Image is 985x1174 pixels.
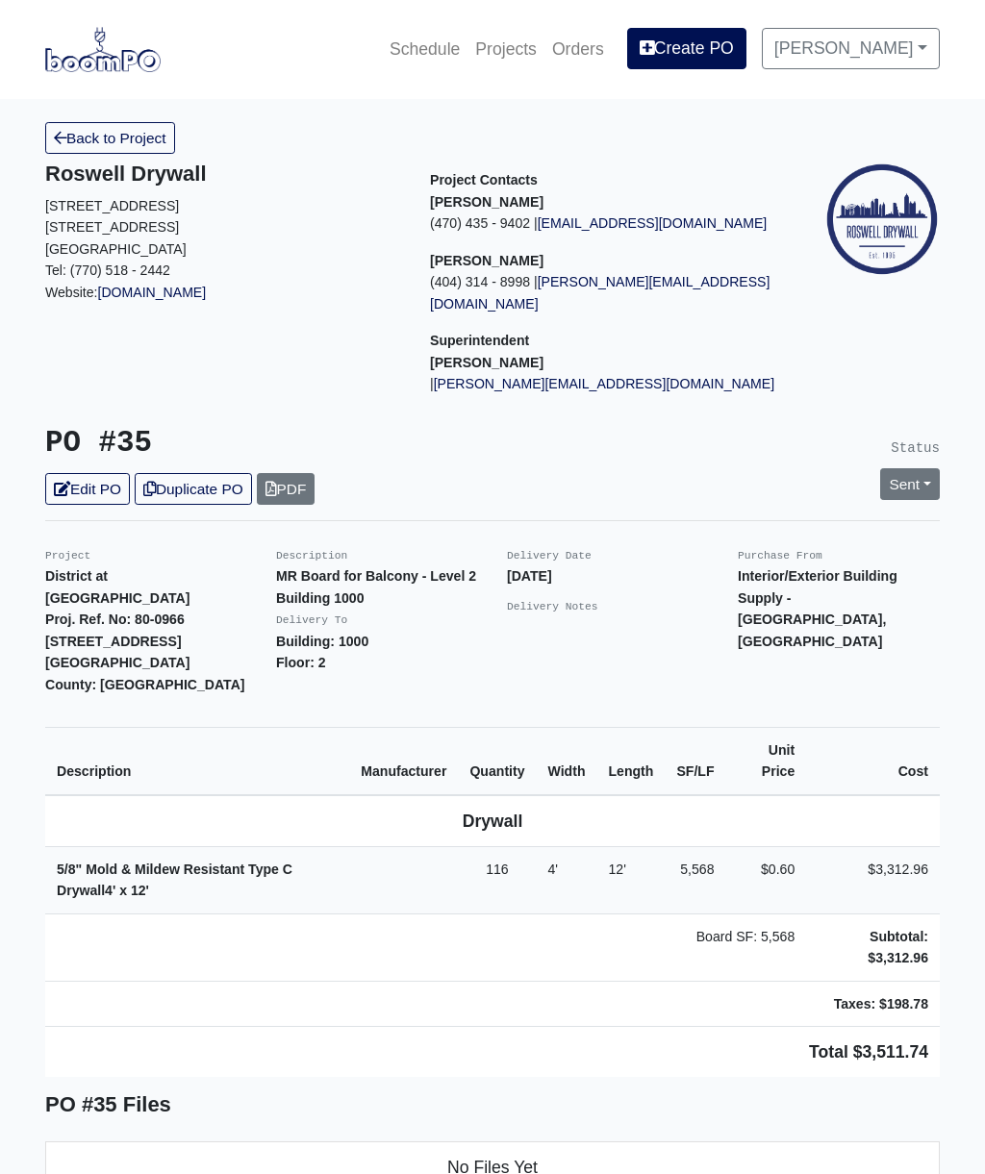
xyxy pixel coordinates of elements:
[276,568,476,606] strong: MR Board for Balcony - Level 2 Building 1000
[430,271,786,314] p: (404) 314 - 8998 |
[507,550,592,562] small: Delivery Date
[430,212,786,235] p: (470) 435 - 9402 |
[276,614,347,626] small: Delivery To
[608,862,625,877] span: 12'
[544,28,612,70] a: Orders
[507,568,552,584] strong: [DATE]
[45,1092,940,1117] h5: PO #35 Files
[45,216,401,238] p: [STREET_ADDRESS]
[538,215,768,231] a: [EMAIL_ADDRESS][DOMAIN_NAME]
[45,195,401,217] p: [STREET_ADDRESS]
[458,727,536,795] th: Quantity
[596,727,665,795] th: Length
[726,727,807,795] th: Unit Price
[98,285,207,300] a: [DOMAIN_NAME]
[382,28,467,70] a: Schedule
[45,238,401,261] p: [GEOGRAPHIC_DATA]
[537,727,597,795] th: Width
[430,172,538,187] span: Project Contacts
[665,727,725,795] th: SF/LF
[276,655,326,670] strong: Floor: 2
[131,883,149,898] span: 12'
[726,846,807,913] td: $0.60
[467,28,544,70] a: Projects
[738,565,940,652] p: Interior/Exterior Building Supply - [GEOGRAPHIC_DATA], [GEOGRAPHIC_DATA]
[45,568,189,606] strong: District at [GEOGRAPHIC_DATA]
[463,812,523,831] b: Drywall
[57,862,292,899] strong: 5/8" Mold & Mildew Resistant Type C Drywall
[45,473,130,505] a: Edit PO
[45,655,189,670] strong: [GEOGRAPHIC_DATA]
[45,677,245,692] strong: County: [GEOGRAPHIC_DATA]
[806,981,940,1027] td: Taxes: $198.78
[276,550,347,562] small: Description
[627,28,746,68] a: Create PO
[430,355,543,370] strong: [PERSON_NAME]
[430,253,543,268] strong: [PERSON_NAME]
[45,162,401,303] div: Website:
[880,468,940,500] a: Sent
[507,601,598,612] small: Delivery Notes
[45,122,175,154] a: Back to Project
[806,846,940,913] td: $3,312.96
[45,1027,940,1078] td: Total $3,511.74
[430,333,529,348] span: Superintendent
[105,883,115,898] span: 4'
[45,727,349,795] th: Description
[45,27,161,71] img: boomPO
[458,846,536,913] td: 116
[257,473,316,505] a: PDF
[434,376,774,391] a: [PERSON_NAME][EMAIL_ADDRESS][DOMAIN_NAME]
[762,28,940,68] a: [PERSON_NAME]
[430,194,543,210] strong: [PERSON_NAME]
[276,634,368,649] strong: Building: 1000
[135,473,252,505] a: Duplicate PO
[696,929,796,944] span: Board SF: 5,568
[665,846,725,913] td: 5,568
[45,260,401,282] p: Tel: (770) 518 - 2442
[806,727,940,795] th: Cost
[119,883,127,898] span: x
[891,440,940,456] small: Status
[548,862,559,877] span: 4'
[45,162,401,187] h5: Roswell Drywall
[349,727,458,795] th: Manufacturer
[430,373,786,395] p: |
[45,550,90,562] small: Project
[45,426,478,462] h3: PO #35
[430,274,770,312] a: [PERSON_NAME][EMAIL_ADDRESS][DOMAIN_NAME]
[806,913,940,981] td: Subtotal: $3,312.96
[45,612,185,627] strong: Proj. Ref. No: 80-0966
[738,550,822,562] small: Purchase From
[45,634,182,649] strong: [STREET_ADDRESS]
